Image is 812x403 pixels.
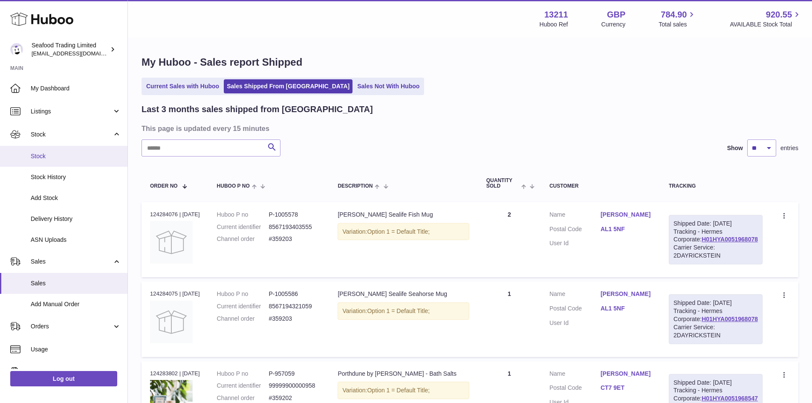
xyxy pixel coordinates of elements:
span: Listings [31,107,112,116]
span: Orders [31,322,112,331]
span: Total sales [659,20,696,29]
dd: #359203 [269,315,321,323]
dt: Channel order [217,315,269,323]
a: Log out [10,371,117,386]
a: AL1 5NF [601,304,652,313]
div: Variation: [338,302,469,320]
span: Add Stock [31,194,121,202]
div: Variation: [338,223,469,241]
span: Description [338,183,373,189]
dt: Postal Code [549,384,601,394]
span: Usage [31,345,121,354]
dt: Channel order [217,235,269,243]
span: Huboo P no [217,183,250,189]
dt: Huboo P no [217,290,269,298]
img: no-photo.jpg [150,301,193,343]
a: 920.55 AVAILABLE Stock Total [730,9,802,29]
div: Seafood Trading Limited [32,41,108,58]
h3: This page is updated every 15 minutes [142,124,796,133]
dt: Huboo P no [217,211,269,219]
a: Sales Shipped From [GEOGRAPHIC_DATA] [224,79,353,93]
a: AL1 5NF [601,225,652,233]
dt: Current identifier [217,382,269,390]
dd: 8567194321059 [269,302,321,310]
a: [PERSON_NAME] [601,290,652,298]
div: Shipped Date: [DATE] [673,299,758,307]
span: [EMAIL_ADDRESS][DOMAIN_NAME] [32,50,125,57]
h1: My Huboo - Sales report Shipped [142,55,798,69]
div: 124283802 | [DATE] [150,370,200,377]
strong: GBP [607,9,625,20]
span: Add Manual Order [31,300,121,308]
div: 124284076 | [DATE] [150,211,200,218]
span: 920.55 [766,9,792,20]
div: [PERSON_NAME] Sealife Fish Mug [338,211,469,219]
a: H01HYA0051968547 [702,395,758,402]
div: Porthdune by [PERSON_NAME] - Bath Salts [338,370,469,378]
span: Quantity Sold [486,178,519,189]
span: Sales [31,258,112,266]
span: AVAILABLE Stock Total [730,20,802,29]
dt: Postal Code [549,304,601,315]
dd: #359203 [269,235,321,243]
span: Stock [31,130,112,139]
div: Customer [549,183,652,189]
strong: 13211 [544,9,568,20]
a: Current Sales with Huboo [143,79,222,93]
span: ASN Uploads [31,236,121,244]
div: Shipped Date: [DATE] [673,379,758,387]
dt: Postal Code [549,225,601,235]
dd: P-1005586 [269,290,321,298]
dt: Huboo P no [217,370,269,378]
dd: P-1005578 [269,211,321,219]
div: Tracking - Hermes Corporate: [669,215,763,264]
div: Tracking - Hermes Corporate: [669,294,763,344]
dd: 99999900000958 [269,382,321,390]
span: 784.90 [661,9,687,20]
div: Variation: [338,382,469,399]
a: CT7 9ET [601,384,652,392]
dd: #359202 [269,394,321,402]
span: Stock History [31,173,121,181]
dt: Current identifier [217,223,269,231]
td: 2 [478,202,541,277]
span: entries [780,144,798,152]
div: Currency [601,20,626,29]
span: My Dashboard [31,84,121,93]
span: Sales [31,279,121,287]
span: Delivery History [31,215,121,223]
dt: Name [549,370,601,380]
img: internalAdmin-13211@internal.huboo.com [10,43,23,56]
a: 784.90 Total sales [659,9,696,29]
dt: Current identifier [217,302,269,310]
div: Carrier Service: 2DAYRICKSTEIN [673,244,758,260]
div: Carrier Service: 2DAYRICKSTEIN [673,323,758,339]
a: H01HYA0051968078 [702,316,758,322]
dt: Name [549,290,601,300]
a: H01HYA0051968078 [702,236,758,243]
div: Shipped Date: [DATE] [673,220,758,228]
a: Sales Not With Huboo [354,79,422,93]
div: Tracking [669,183,763,189]
dt: Name [549,211,601,221]
div: Huboo Ref [540,20,568,29]
label: Show [727,144,743,152]
div: 124284075 | [DATE] [150,290,200,298]
dt: User Id [549,239,601,247]
a: [PERSON_NAME] [601,370,652,378]
dt: User Id [549,319,601,327]
span: Option 1 = Default Title; [367,387,430,394]
span: Order No [150,183,178,189]
img: no-photo.jpg [150,221,193,264]
span: Invoicing and Payments [31,368,112,377]
td: 1 [478,281,541,357]
dd: P-957059 [269,370,321,378]
div: [PERSON_NAME] Sealife Seahorse Mug [338,290,469,298]
span: Stock [31,152,121,160]
dd: 8567193403555 [269,223,321,231]
span: Option 1 = Default Title; [367,307,430,314]
a: [PERSON_NAME] [601,211,652,219]
dt: Channel order [217,394,269,402]
h2: Last 3 months sales shipped from [GEOGRAPHIC_DATA] [142,104,373,115]
span: Option 1 = Default Title; [367,228,430,235]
